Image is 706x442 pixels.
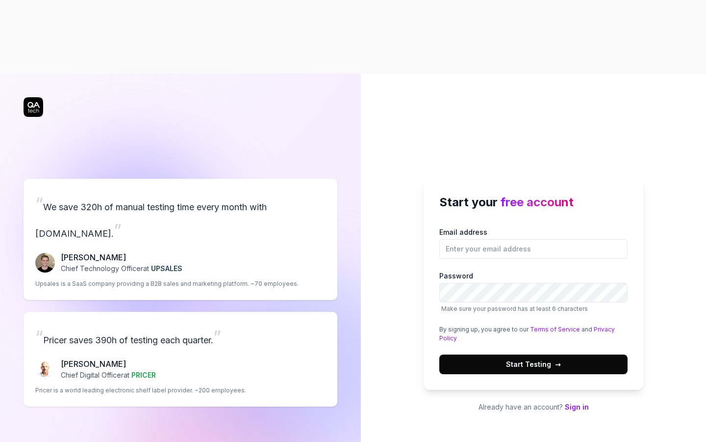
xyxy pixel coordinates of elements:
span: PRICER [131,371,156,379]
input: PasswordMake sure your password has at least 6 characters [439,283,628,303]
img: Chris Chalkitis [35,359,55,379]
input: Email address [439,239,628,259]
img: Fredrik Seidl [35,253,55,273]
p: Chief Technology Officer at [61,263,182,274]
p: Already have an account? [424,402,643,412]
a: Privacy Policy [439,326,615,342]
span: free account [501,195,574,209]
div: By signing up, you agree to our and [439,325,628,343]
button: Start Testing→ [439,355,628,374]
p: [PERSON_NAME] [61,358,156,370]
p: Pricer is a world leading electronic shelf label provider. ~200 employees. [35,386,246,395]
a: “We save 320h of manual testing time every month with [DOMAIN_NAME].”Fredrik Seidl[PERSON_NAME]Ch... [24,179,337,300]
span: Make sure your password has at least 6 characters [441,305,588,312]
a: Terms of Service [530,326,580,333]
p: Pricer saves 390h of testing each quarter. [35,324,326,350]
span: Start Testing [506,359,561,369]
label: Email address [439,227,628,259]
p: Upsales is a SaaS company providing a B2B sales and marketing platform. ~70 employees. [35,279,299,288]
p: We save 320h of manual testing time every month with [DOMAIN_NAME]. [35,191,326,244]
span: → [555,359,561,369]
span: ” [114,220,122,241]
span: UPSALES [151,264,182,273]
span: ” [213,326,221,348]
p: Chief Digital Officer at [61,370,156,380]
h2: Start your [439,193,628,211]
span: “ [35,193,43,215]
p: [PERSON_NAME] [61,251,182,263]
label: Password [439,271,628,313]
span: “ [35,326,43,348]
a: Sign in [565,403,589,411]
a: “Pricer saves 390h of testing each quarter.”Chris Chalkitis[PERSON_NAME]Chief Digital Officerat P... [24,312,337,407]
